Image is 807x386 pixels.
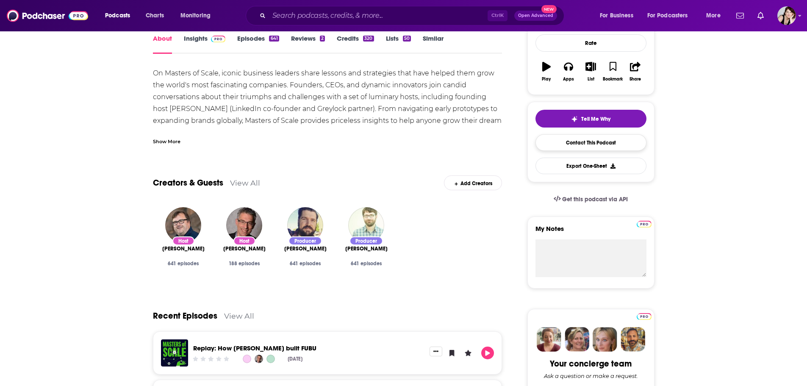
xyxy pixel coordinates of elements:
[581,116,610,122] span: Tell Me Why
[211,36,226,42] img: Podchaser Pro
[637,221,652,228] img: Podchaser Pro
[221,261,268,267] div: 188 episodes
[535,134,646,151] a: Contact This Podcast
[580,56,602,87] button: List
[514,11,557,21] button: Open AdvancedNew
[160,261,207,267] div: 641 episodes
[488,10,507,21] span: Ctrl K
[535,56,557,87] button: Play
[403,36,411,42] div: 50
[621,327,645,352] img: Jon Profile
[153,34,172,54] a: About
[348,207,384,243] img: Chris McLeod
[446,347,458,359] button: Bookmark Episode
[269,36,279,42] div: 641
[565,327,589,352] img: Barbara Profile
[165,207,201,243] a: Reid Hoffman
[541,5,557,13] span: New
[184,34,226,54] a: InsightsPodchaser Pro
[593,327,617,352] img: Jules Profile
[535,158,646,174] button: Export One-Sheet
[284,245,327,252] a: Jordan McLeod
[777,6,796,25] span: Logged in as tracy29121
[630,77,641,82] div: Share
[282,261,329,267] div: 641 episodes
[647,10,688,22] span: For Podcasters
[594,9,644,22] button: open menu
[146,10,164,22] span: Charts
[637,313,652,320] img: Podchaser Pro
[254,6,572,25] div: Search podcasts, credits, & more...
[153,178,223,188] a: Creators & Guests
[481,347,494,359] button: Play
[153,311,217,321] a: Recent Episodes
[444,175,502,190] div: Add Creators
[162,245,205,252] span: [PERSON_NAME]
[600,10,633,22] span: For Business
[343,261,390,267] div: 641 episodes
[223,245,266,252] a: Bob Safian
[320,36,325,42] div: 2
[193,344,316,352] a: Replay: How Daymond John built FUBU
[777,6,796,25] img: User Profile
[99,9,141,22] button: open menu
[602,56,624,87] button: Bookmark
[191,356,230,362] div: Community Rating: 0 out of 5
[161,339,188,367] a: Replay: How Daymond John built FUBU
[537,327,561,352] img: Sydney Profile
[233,236,255,245] div: Host
[291,34,325,54] a: Reviews2
[255,355,263,363] img: Bob Safian
[105,10,130,22] span: Podcasts
[172,236,194,245] div: Host
[230,178,260,187] a: View All
[226,207,262,243] img: Bob Safian
[180,10,211,22] span: Monitoring
[237,34,279,54] a: Episodes641
[7,8,88,24] img: Podchaser - Follow, Share and Rate Podcasts
[288,236,322,245] div: Producer
[562,196,628,203] span: Get this podcast via API
[287,207,323,243] img: Jordan McLeod
[637,219,652,228] a: Pro website
[642,9,700,22] button: open menu
[637,312,652,320] a: Pro website
[337,34,374,54] a: Credits320
[550,358,632,369] div: Your concierge team
[175,9,222,22] button: open menu
[542,77,551,82] div: Play
[544,372,638,379] div: Ask a question or make a request.
[349,236,383,245] div: Producer
[624,56,646,87] button: Share
[223,245,266,252] span: [PERSON_NAME]
[423,34,444,54] a: Similar
[162,245,205,252] a: Reid Hoffman
[706,10,721,22] span: More
[224,311,254,320] a: View All
[284,245,327,252] span: [PERSON_NAME]
[430,347,442,356] button: Show More Button
[266,355,275,363] a: Jordan McLeod
[754,8,767,23] a: Show notifications dropdown
[345,245,388,252] span: [PERSON_NAME]
[547,189,635,210] a: Get this podcast via API
[518,14,553,18] span: Open Advanced
[153,67,502,139] div: On Masters of Scale, iconic business leaders share lessons and strategies that have helped them g...
[777,6,796,25] button: Show profile menu
[588,77,594,82] div: List
[557,56,580,87] button: Apps
[288,356,302,362] div: [DATE]
[243,355,251,363] a: Reid Hoffman
[571,116,578,122] img: tell me why sparkle
[386,34,411,54] a: Lists50
[269,9,488,22] input: Search podcasts, credits, & more...
[733,8,747,23] a: Show notifications dropdown
[363,36,374,42] div: 320
[462,347,474,359] button: Leave a Rating
[535,34,646,52] div: Rate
